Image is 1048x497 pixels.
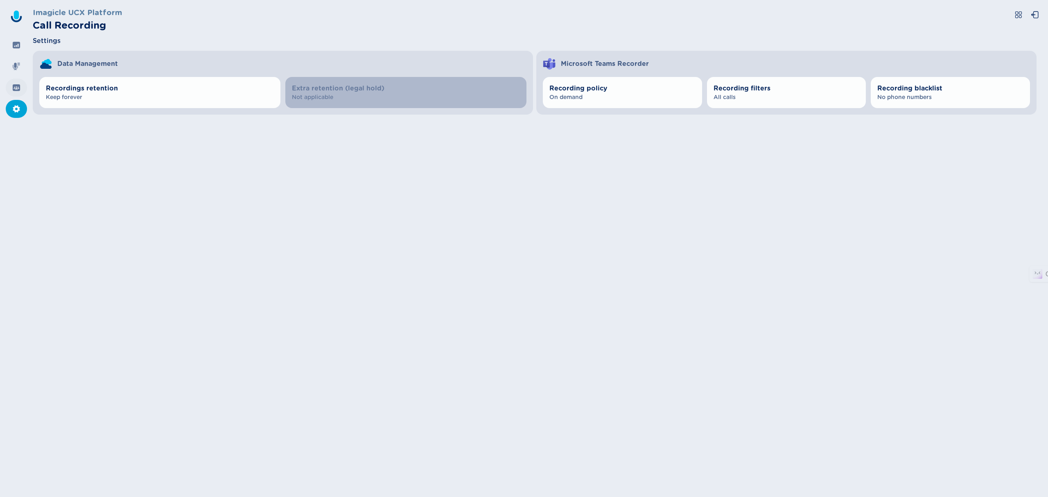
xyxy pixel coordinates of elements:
span: Recording filters [714,84,860,93]
svg: dashboard-filled [12,41,20,49]
button: Recording policyOn demand [543,77,702,108]
div: Groups [6,79,27,97]
svg: groups-filled [12,84,20,92]
span: Not applicable [292,93,520,102]
button: Extra retention (legal hold)Not applicable [285,77,526,108]
span: No phone numbers [877,93,1023,102]
div: Dashboard [6,36,27,54]
h2: Call Recording [33,18,122,33]
span: Microsoft Teams Recorder [561,59,649,69]
div: Settings [6,100,27,118]
svg: box-arrow-left [1031,11,1039,19]
span: Recordings retention [46,84,274,93]
button: Recording blacklistNo phone numbers [871,77,1030,108]
button: Recordings retentionKeep forever [39,77,280,108]
h3: Imagicle UCX Platform [33,7,122,18]
span: Settings [33,36,61,46]
span: Keep forever [46,93,274,102]
span: Extra retention (legal hold) [292,84,520,93]
span: Data Management [57,59,118,69]
span: On demand [549,93,696,102]
div: Recordings [6,57,27,75]
svg: mic-fill [12,62,20,70]
span: Recording policy [549,84,696,93]
span: All calls [714,93,860,102]
button: Recording filtersAll calls [707,77,866,108]
span: Recording blacklist [877,84,1023,93]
